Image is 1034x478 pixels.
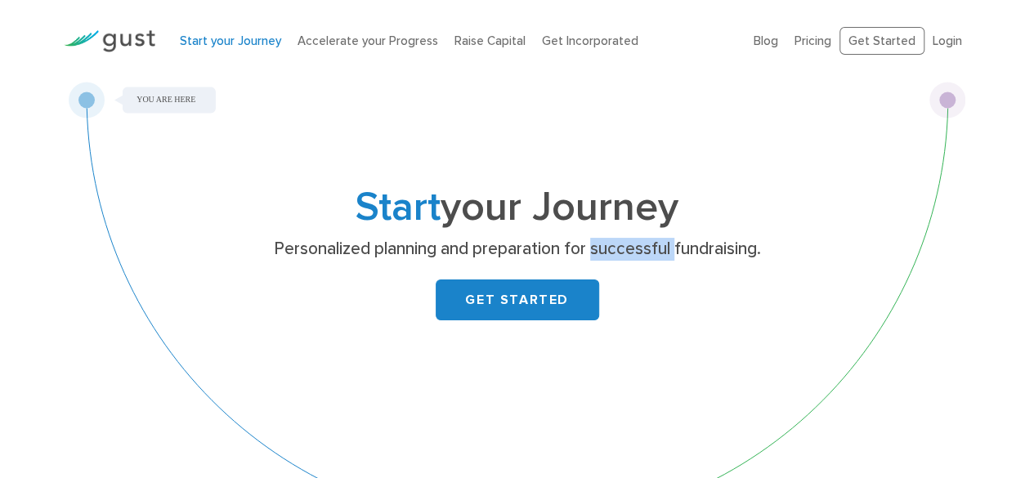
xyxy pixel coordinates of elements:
[180,34,281,48] a: Start your Journey
[795,34,831,48] a: Pricing
[436,279,599,320] a: GET STARTED
[200,238,834,261] p: Personalized planning and preparation for successful fundraising.
[839,27,924,56] a: Get Started
[542,34,638,48] a: Get Incorporated
[356,183,441,231] span: Start
[933,34,962,48] a: Login
[754,34,778,48] a: Blog
[64,30,155,52] img: Gust Logo
[298,34,438,48] a: Accelerate your Progress
[454,34,526,48] a: Raise Capital
[195,189,840,226] h1: your Journey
